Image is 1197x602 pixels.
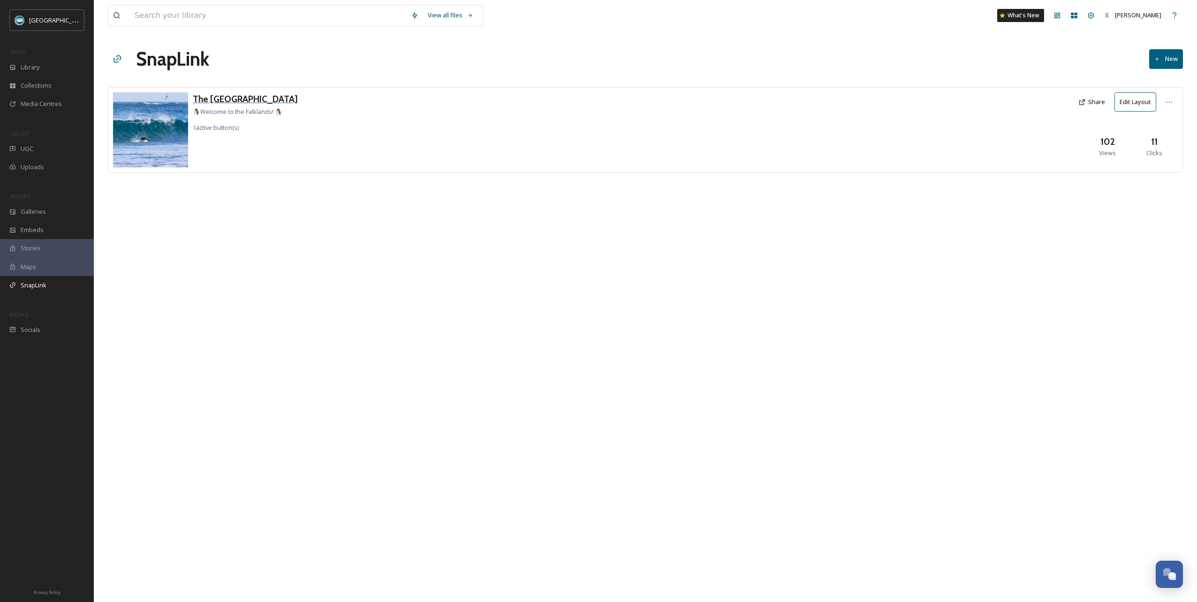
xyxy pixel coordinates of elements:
[29,15,89,24] span: [GEOGRAPHIC_DATA]
[33,586,61,597] a: Privacy Policy
[113,92,188,167] img: Gentoo%2520riding%2520the%2520waves.jpg
[21,281,46,290] span: SnapLink
[21,325,40,334] span: Socials
[21,207,46,216] span: Galleries
[9,48,26,55] span: MEDIA
[15,15,24,25] img: FITB%20Logo%20Circle.jpg
[193,107,282,116] span: 🐧Welcome to the Falklands! 🐧
[21,244,41,253] span: Stories
[1100,135,1115,149] h3: 102
[1074,93,1110,111] button: Share
[21,163,44,172] span: Uploads
[33,589,61,595] span: Privacy Policy
[1151,135,1158,149] h3: 11
[1115,11,1161,19] span: [PERSON_NAME]
[136,45,209,73] h1: SnapLink
[423,6,478,24] a: View all files
[21,99,62,108] span: Media Centres
[1114,92,1156,112] button: Edit Layout
[1149,49,1183,68] button: New
[130,5,406,26] input: Search your library
[1156,561,1183,588] button: Open Chat
[1099,6,1166,24] a: [PERSON_NAME]
[9,130,30,137] span: COLLECT
[9,311,28,318] span: SOCIALS
[21,81,52,90] span: Collections
[1114,92,1161,112] a: Edit Layout
[21,63,39,72] span: Library
[997,9,1044,22] a: What's New
[1099,149,1116,158] span: Views
[193,123,239,132] span: 1 active button(s)
[21,226,44,234] span: Embeds
[193,92,298,106] a: The [GEOGRAPHIC_DATA]
[1146,149,1162,158] span: Clicks
[21,263,36,271] span: Maps
[21,144,33,153] span: UGC
[9,193,31,200] span: WIDGETS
